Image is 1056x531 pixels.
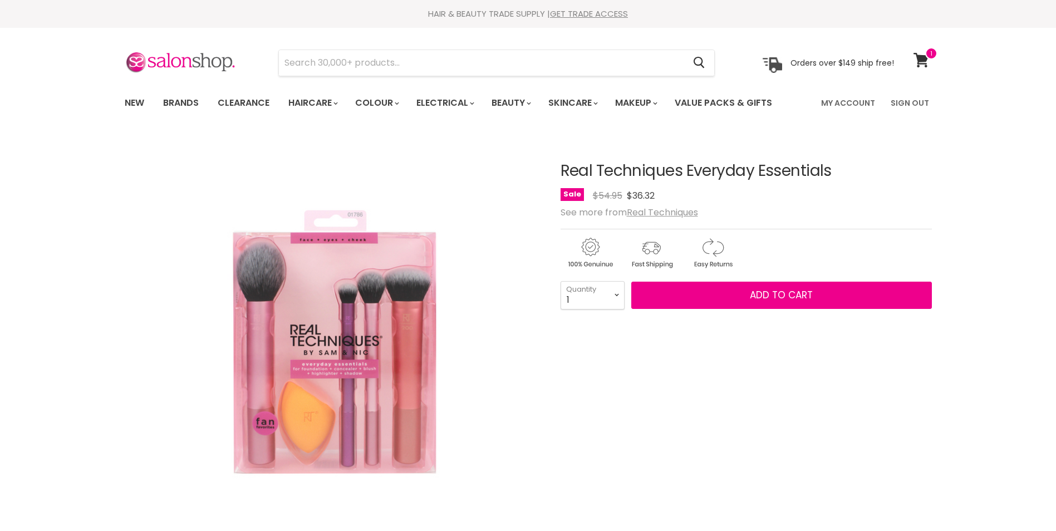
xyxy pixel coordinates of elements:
[561,236,620,270] img: genuine.gif
[279,50,685,76] input: Search
[111,8,946,19] div: HAIR & BEAUTY TRADE SUPPLY |
[685,50,714,76] button: Search
[814,91,882,115] a: My Account
[627,189,655,202] span: $36.32
[622,236,681,270] img: shipping.gif
[683,236,742,270] img: returns.gif
[483,91,538,115] a: Beauty
[666,91,780,115] a: Value Packs & Gifts
[550,8,628,19] a: GET TRADE ACCESS
[408,91,481,115] a: Electrical
[884,91,936,115] a: Sign Out
[209,91,278,115] a: Clearance
[280,91,345,115] a: Haircare
[561,281,625,309] select: Quantity
[116,91,153,115] a: New
[278,50,715,76] form: Product
[750,288,813,302] span: Add to cart
[561,188,584,201] span: Sale
[155,91,207,115] a: Brands
[111,87,946,119] nav: Main
[790,57,894,67] p: Orders over $149 ship free!
[540,91,605,115] a: Skincare
[347,91,406,115] a: Colour
[593,189,622,202] span: $54.95
[627,206,698,219] a: Real Techniques
[631,282,932,309] button: Add to cart
[607,91,664,115] a: Makeup
[116,87,798,119] ul: Main menu
[561,163,932,180] h1: Real Techniques Everyday Essentials
[561,206,698,219] span: See more from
